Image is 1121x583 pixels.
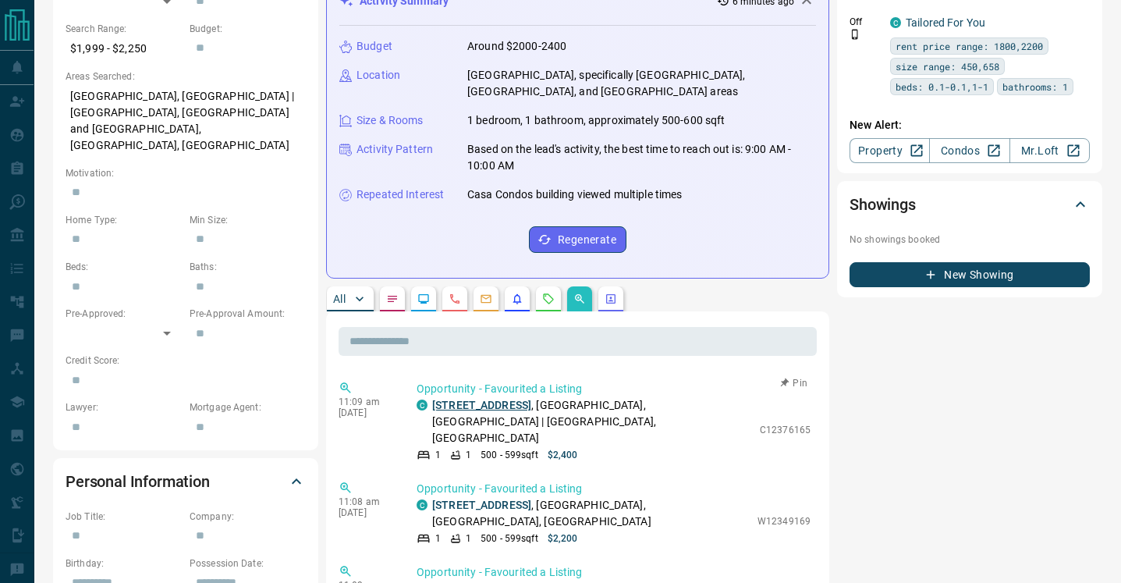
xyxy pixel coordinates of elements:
[1009,138,1090,163] a: Mr.Loft
[850,138,930,163] a: Property
[467,187,683,203] p: Casa Condos building viewed multiple times
[1002,79,1068,94] span: bathrooms: 1
[906,16,985,29] a: Tailored For You
[850,233,1090,247] p: No showings booked
[339,407,393,418] p: [DATE]
[386,293,399,305] svg: Notes
[66,166,306,180] p: Motivation:
[890,17,901,28] div: condos.ca
[66,354,306,368] p: Credit Score:
[66,556,182,571] p: Birthday:
[896,38,1043,54] span: rent price range: 1800,2200
[432,499,531,511] a: [STREET_ADDRESS]
[66,22,182,36] p: Search Range:
[339,396,393,407] p: 11:09 am
[432,497,750,530] p: , [GEOGRAPHIC_DATA], [GEOGRAPHIC_DATA], [GEOGRAPHIC_DATA]
[850,15,881,29] p: Off
[417,564,811,581] p: Opportunity - Favourited a Listing
[573,293,586,305] svg: Opportunities
[190,213,306,227] p: Min Size:
[66,469,210,494] h2: Personal Information
[850,192,916,217] h2: Showings
[605,293,617,305] svg: Agent Actions
[435,448,441,462] p: 1
[529,226,626,253] button: Regenerate
[190,510,306,524] p: Company:
[850,262,1090,287] button: New Showing
[542,293,555,305] svg: Requests
[66,213,182,227] p: Home Type:
[760,423,811,437] p: C12376165
[896,79,988,94] span: beds: 0.1-0.1,1-1
[466,531,471,546] p: 1
[417,293,430,305] svg: Lead Browsing Activity
[548,448,578,462] p: $2,400
[66,307,182,321] p: Pre-Approved:
[190,556,306,571] p: Possession Date:
[333,293,346,304] p: All
[357,141,433,158] p: Activity Pattern
[481,531,537,546] p: 500 - 599 sqft
[757,514,811,528] p: W12349169
[190,22,306,36] p: Budget:
[66,463,306,500] div: Personal Information
[357,187,444,203] p: Repeated Interest
[850,186,1090,223] div: Showings
[548,531,578,546] p: $2,200
[929,138,1009,163] a: Condos
[466,448,471,462] p: 1
[896,59,999,74] span: size range: 450,658
[357,67,400,84] p: Location
[511,293,523,305] svg: Listing Alerts
[357,38,392,55] p: Budget
[66,84,306,158] p: [GEOGRAPHIC_DATA], [GEOGRAPHIC_DATA] | [GEOGRAPHIC_DATA], [GEOGRAPHIC_DATA] and [GEOGRAPHIC_DATA]...
[339,507,393,518] p: [DATE]
[66,36,182,62] p: $1,999 - $2,250
[772,376,817,390] button: Pin
[480,293,492,305] svg: Emails
[190,307,306,321] p: Pre-Approval Amount:
[432,399,531,411] a: [STREET_ADDRESS]
[417,481,811,497] p: Opportunity - Favourited a Listing
[66,69,306,84] p: Areas Searched:
[449,293,461,305] svg: Calls
[417,499,427,510] div: condos.ca
[190,400,306,414] p: Mortgage Agent:
[467,67,816,100] p: [GEOGRAPHIC_DATA], specifically [GEOGRAPHIC_DATA], [GEOGRAPHIC_DATA], and [GEOGRAPHIC_DATA] areas
[339,496,393,507] p: 11:08 am
[481,448,537,462] p: 500 - 599 sqft
[467,112,725,129] p: 1 bedroom, 1 bathroom, approximately 500-600 sqft
[417,400,427,411] div: condos.ca
[66,510,182,524] p: Job Title:
[190,260,306,274] p: Baths:
[467,141,816,174] p: Based on the lead's activity, the best time to reach out is: 9:00 AM - 10:00 AM
[417,381,811,397] p: Opportunity - Favourited a Listing
[435,531,441,546] p: 1
[467,38,566,55] p: Around $2000-2400
[66,400,182,414] p: Lawyer:
[66,260,182,274] p: Beds:
[357,112,424,129] p: Size & Rooms
[850,29,860,40] svg: Push Notification Only
[850,117,1090,133] p: New Alert:
[432,397,752,446] p: , [GEOGRAPHIC_DATA], [GEOGRAPHIC_DATA] | [GEOGRAPHIC_DATA], [GEOGRAPHIC_DATA]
